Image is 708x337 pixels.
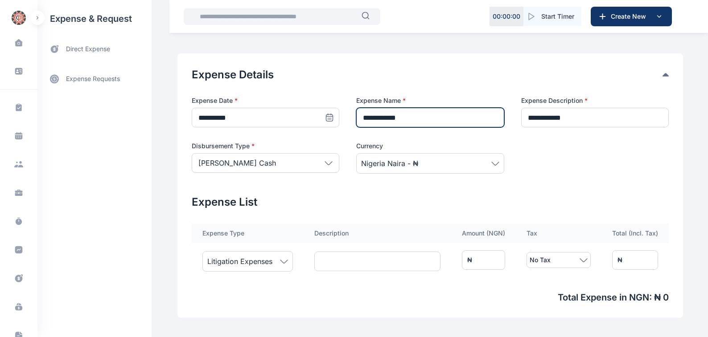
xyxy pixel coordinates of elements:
[356,96,504,105] label: Expense Name
[451,223,516,243] th: Amount ( NGN )
[192,96,339,105] label: Expense Date
[601,223,669,243] th: Total (Incl. Tax)
[37,68,152,89] a: expense requests
[192,68,663,82] button: Expense Details
[207,256,272,267] span: Litigation Expenses
[356,142,383,150] span: Currency
[192,68,669,82] div: Expense Details
[493,12,520,21] p: 00 : 00 : 00
[516,223,601,243] th: Tax
[591,7,672,26] button: Create New
[37,37,152,61] a: direct expense
[192,142,339,150] label: Disbursement Type
[192,291,669,304] span: Total Expense in NGN : ₦ 0
[521,96,669,105] label: Expense Description
[66,45,110,54] span: direct expense
[523,7,581,26] button: Start Timer
[467,256,472,264] div: ₦
[37,61,152,89] div: expense requests
[192,195,669,209] h2: Expense List
[192,223,304,243] th: Expense Type
[198,158,276,168] p: [PERSON_NAME] Cash
[541,12,574,21] span: Start Timer
[304,223,451,243] th: Description
[607,12,654,21] span: Create New
[530,255,551,265] span: No Tax
[361,158,418,169] span: Nigeria Naira - ₦
[617,256,622,264] div: ₦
